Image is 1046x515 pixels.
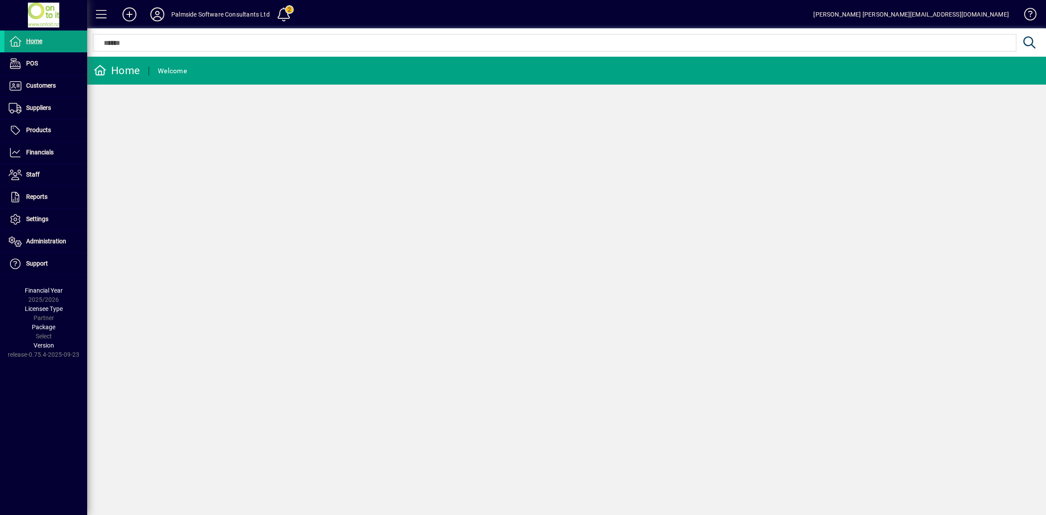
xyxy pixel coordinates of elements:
[4,97,87,119] a: Suppliers
[1018,2,1035,30] a: Knowledge Base
[4,208,87,230] a: Settings
[26,193,48,200] span: Reports
[4,119,87,141] a: Products
[26,238,66,245] span: Administration
[158,64,187,78] div: Welcome
[143,7,171,22] button: Profile
[4,164,87,186] a: Staff
[26,38,42,44] span: Home
[26,215,48,222] span: Settings
[4,53,87,75] a: POS
[26,126,51,133] span: Products
[4,142,87,164] a: Financials
[26,149,54,156] span: Financials
[4,186,87,208] a: Reports
[4,75,87,97] a: Customers
[26,82,56,89] span: Customers
[25,287,63,294] span: Financial Year
[34,342,54,349] span: Version
[26,104,51,111] span: Suppliers
[4,253,87,275] a: Support
[813,7,1009,21] div: [PERSON_NAME] [PERSON_NAME][EMAIL_ADDRESS][DOMAIN_NAME]
[26,260,48,267] span: Support
[171,7,270,21] div: Palmside Software Consultants Ltd
[26,60,38,67] span: POS
[115,7,143,22] button: Add
[94,64,140,78] div: Home
[32,324,55,331] span: Package
[4,231,87,252] a: Administration
[25,305,63,312] span: Licensee Type
[26,171,40,178] span: Staff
